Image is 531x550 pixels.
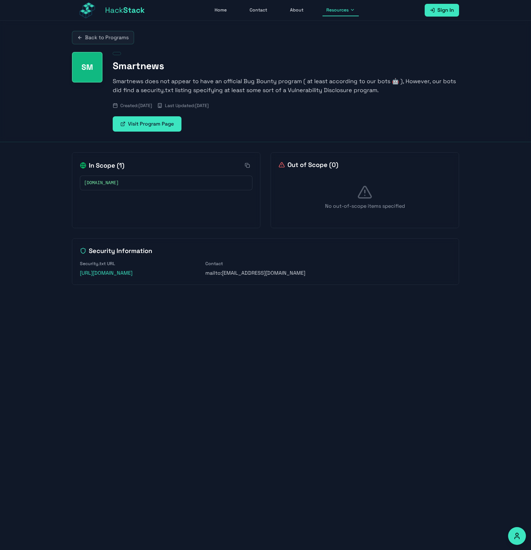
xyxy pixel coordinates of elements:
a: Contact [246,4,271,16]
span: Created: [DATE] [120,102,152,109]
span: [DOMAIN_NAME] [84,180,119,186]
a: Sign In [425,4,459,17]
span: Resources [326,7,349,13]
h3: Security.txt URL [80,260,200,267]
button: Resources [322,4,359,16]
a: Back to Programs [72,31,134,44]
h1: Smartnews [113,60,459,72]
span: Last Updated: [DATE] [165,102,209,109]
span: Sign In [437,6,454,14]
a: About [286,4,307,16]
div: Smartnews [72,52,103,83]
p: No out-of-scope items specified [279,202,451,210]
h2: In Scope ( 1 ) [80,161,124,170]
button: Accessibility Options [508,527,526,545]
h2: Out of Scope ( 0 ) [279,160,338,169]
p: Smartnews does not appear to have an official Bug Bounty program ( at least according to our bots... [113,77,459,95]
span: Stack [123,5,145,15]
a: [URL][DOMAIN_NAME] [80,270,132,276]
span: Hack [105,5,145,15]
h2: Security Information [80,246,451,255]
p: mailto:[EMAIL_ADDRESS][DOMAIN_NAME] [205,269,326,277]
button: Copy all in-scope items [242,160,252,170]
a: Home [211,4,230,16]
h3: Contact [205,260,326,267]
a: Visit Program Page [113,116,181,132]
